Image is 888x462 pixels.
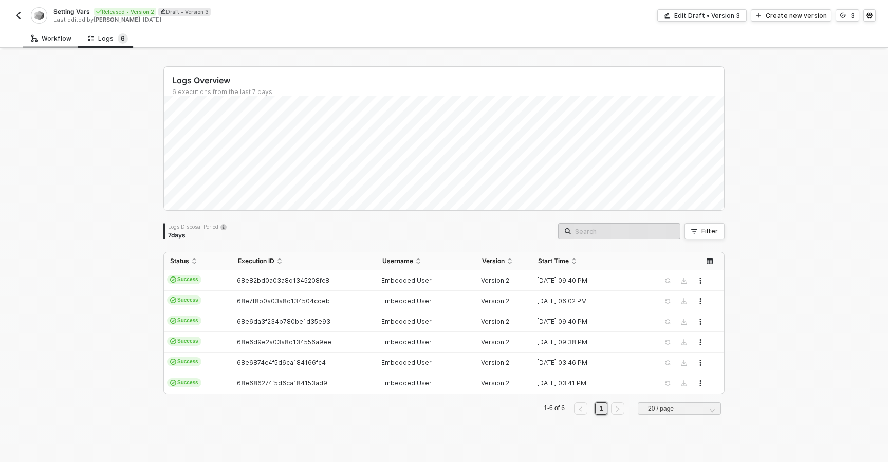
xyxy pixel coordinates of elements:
[609,402,626,415] li: Next Page
[532,338,644,346] div: [DATE] 09:38 PM
[481,338,509,346] span: Version 2
[237,338,331,346] span: 68e6d9e2a03a8d134556a9ee
[648,401,715,416] span: 20 / page
[170,338,176,344] span: icon-cards
[170,318,176,324] span: icon-cards
[707,258,713,264] span: icon-table
[167,275,201,284] span: Success
[170,257,189,265] span: Status
[167,316,201,325] span: Success
[381,379,432,387] span: Embedded User
[94,16,140,23] span: [PERSON_NAME]
[542,402,566,415] li: 1-6 of 6
[167,337,201,346] span: Success
[237,379,327,387] span: 68e686274f5d6ca184153ad9
[53,16,443,24] div: Last edited by - [DATE]
[657,9,747,22] button: Edit Draft • Version 3
[481,379,509,387] span: Version 2
[532,359,644,367] div: [DATE] 03:46 PM
[31,34,71,43] div: Workflow
[674,11,740,20] div: Edit Draft • Version 3
[840,12,846,19] span: icon-versioning
[615,406,621,412] span: right
[664,12,670,19] span: icon-edit
[167,357,201,366] span: Success
[481,359,509,366] span: Version 2
[644,403,715,414] input: Page Size
[381,276,432,284] span: Embedded User
[611,402,624,415] button: right
[850,11,855,20] div: 3
[597,403,606,414] a: 1
[34,11,43,20] img: integration-icon
[701,227,718,235] div: Filter
[381,338,432,346] span: Embedded User
[232,252,376,270] th: Execution ID
[866,12,873,19] span: icon-settings
[164,252,232,270] th: Status
[238,257,274,265] span: Execution ID
[167,378,201,387] span: Success
[481,297,509,305] span: Version 2
[170,297,176,303] span: icon-cards
[532,318,644,326] div: [DATE] 09:40 PM
[481,318,509,325] span: Version 2
[121,34,125,42] span: 6
[381,297,432,305] span: Embedded User
[476,252,532,270] th: Version
[382,257,413,265] span: Username
[755,12,762,19] span: icon-play
[836,9,859,22] button: 3
[595,402,607,415] li: 1
[168,231,227,239] div: 7 days
[12,9,25,22] button: back
[172,75,724,86] div: Logs Overview
[170,380,176,386] span: icon-cards
[88,33,128,44] div: Logs
[53,7,90,16] span: Setting Vars
[168,223,227,230] div: Logs Disposal Period
[481,276,509,284] span: Version 2
[170,359,176,365] span: icon-cards
[532,276,644,285] div: [DATE] 09:40 PM
[172,88,724,96] div: 6 executions from the last 7 days
[532,252,652,270] th: Start Time
[237,297,330,305] span: 68e7f8b0a03a8d134504cdeb
[575,226,674,237] input: Search
[751,9,831,22] button: Create new version
[381,359,432,366] span: Embedded User
[638,402,721,419] div: Page Size
[167,295,201,305] span: Success
[381,318,432,325] span: Embedded User
[376,252,476,270] th: Username
[160,9,166,14] span: icon-edit
[532,379,644,387] div: [DATE] 03:41 PM
[237,276,329,284] span: 68e82bd0a03a8d1345208fc8
[237,318,330,325] span: 68e6da3f234b780be1d35e93
[532,297,644,305] div: [DATE] 06:02 PM
[574,402,587,415] button: left
[237,359,326,366] span: 68e6874c4f5d6ca184166fc4
[170,276,176,283] span: icon-cards
[158,8,211,16] div: Draft • Version 3
[538,257,569,265] span: Start Time
[572,402,589,415] li: Previous Page
[766,11,827,20] div: Create new version
[14,11,23,20] img: back
[684,223,725,239] button: Filter
[94,8,156,16] div: Released • Version 2
[578,406,584,412] span: left
[118,33,128,44] sup: 6
[482,257,505,265] span: Version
